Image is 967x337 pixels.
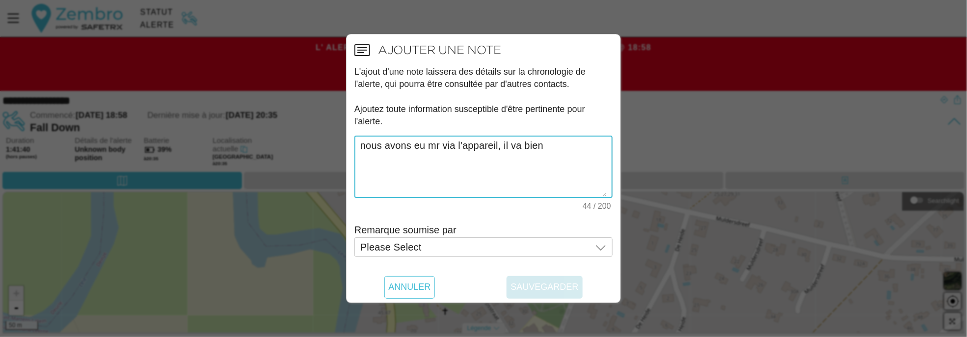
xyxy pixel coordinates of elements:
[384,276,434,299] button: Annuler
[354,225,457,235] label: Remarque soumise par
[360,137,607,197] textarea: 44 / 200
[378,42,501,57] span: Ajouter une note
[354,66,613,128] p: L'ajout d'une note laissera des détails sur la chronologie de l'alerte, qui pourra être consultée...
[388,276,430,299] span: Annuler
[507,276,582,299] button: Sauvegarder
[360,243,422,252] span: Please Select
[510,276,578,299] span: Sauvegarder
[579,203,611,211] div: 44 / 200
